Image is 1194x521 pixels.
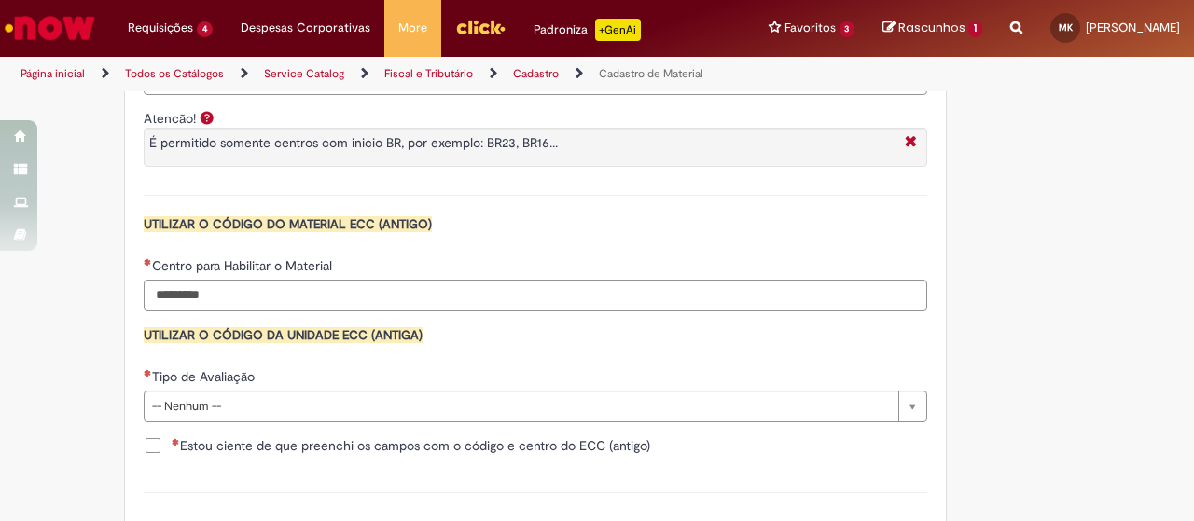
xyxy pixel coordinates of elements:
span: 3 [840,21,855,37]
span: Requisições [128,19,193,37]
span: -- Nenhum -- [152,391,889,421]
span: Rascunhos [898,19,965,36]
span: Estou ciente de que preenchi os campos com o código e centro do ECC (antigo) [172,436,650,455]
p: É permitido somente centros com inicio BR, por exemplo: BR23, BR16... [149,133,895,152]
label: Atencão! [144,110,196,127]
a: Cadastro de Material [599,66,703,81]
span: Despesas Corporativas [241,19,370,37]
a: Rascunhos [882,20,982,37]
a: Cadastro [513,66,559,81]
img: click_logo_yellow_360x200.png [455,13,506,41]
a: Página inicial [21,66,85,81]
img: ServiceNow [2,9,98,47]
span: More [398,19,427,37]
span: Tipo de Avaliação [152,368,258,385]
span: Necessários [172,438,180,446]
span: UTILIZAR O CÓDIGO DA UNIDADE ECC (ANTIGA) [144,327,423,343]
ul: Trilhas de página [14,57,782,91]
input: Centro para Habilitar o Material [144,280,927,311]
div: Padroniza [534,19,641,41]
a: Todos os Catálogos [125,66,224,81]
span: 1 [968,21,982,37]
a: Service Catalog [264,66,344,81]
span: Necessários [144,258,152,266]
span: UTILIZAR O CÓDIGO DO MATERIAL ECC (ANTIGO) [144,216,432,232]
span: Necessários [144,369,152,377]
span: Favoritos [784,19,836,37]
i: Fechar More information Por question_atencao [900,133,922,153]
span: 4 [197,21,213,37]
span: Centro para Habilitar o Material [152,257,336,274]
span: MK [1059,21,1073,34]
span: Ajuda para Atencão! [196,110,218,125]
p: +GenAi [595,19,641,41]
a: Fiscal e Tributário [384,66,473,81]
span: [PERSON_NAME] [1086,20,1180,35]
